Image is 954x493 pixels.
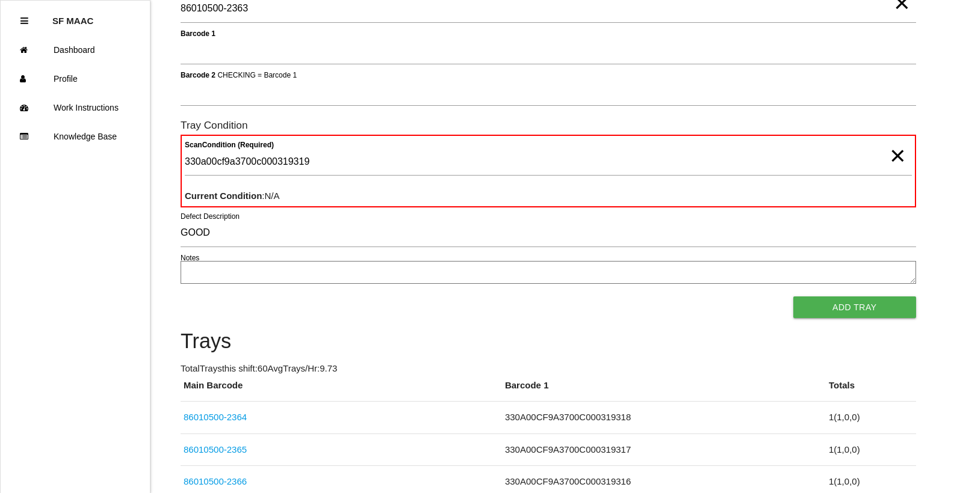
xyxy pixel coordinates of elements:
td: 1 ( 1 , 0 , 0 ) [826,402,916,434]
span: Clear Input [890,132,905,156]
b: Barcode 2 [181,70,215,79]
td: 330A00CF9A3700C000319317 [502,433,826,466]
label: Defect Description [181,211,240,222]
p: SF MAAC [52,7,93,26]
div: Close [20,7,28,35]
a: 86010500-2366 [184,476,247,486]
td: 1 ( 1 , 0 , 0 ) [826,433,916,466]
h6: Tray Condition [181,120,916,131]
b: Scan Condition (Required) [185,141,274,149]
button: Add Tray [793,296,916,318]
th: Main Barcode [181,379,502,402]
b: Current Condition [185,191,262,201]
b: Barcode 1 [181,29,215,37]
h4: Trays [181,330,916,353]
span: CHECKING = Barcode 1 [217,70,297,79]
span: : N/A [185,191,280,201]
th: Barcode 1 [502,379,826,402]
a: Profile [1,64,150,93]
td: 330A00CF9A3700C000319318 [502,402,826,434]
a: Knowledge Base [1,122,150,151]
a: 86010500-2364 [184,412,247,422]
a: 86010500-2365 [184,444,247,455]
label: Notes [181,253,199,263]
p: Total Trays this shift: 60 Avg Trays /Hr: 9.73 [181,362,916,376]
th: Totals [826,379,916,402]
a: Work Instructions [1,93,150,122]
a: Dashboard [1,35,150,64]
